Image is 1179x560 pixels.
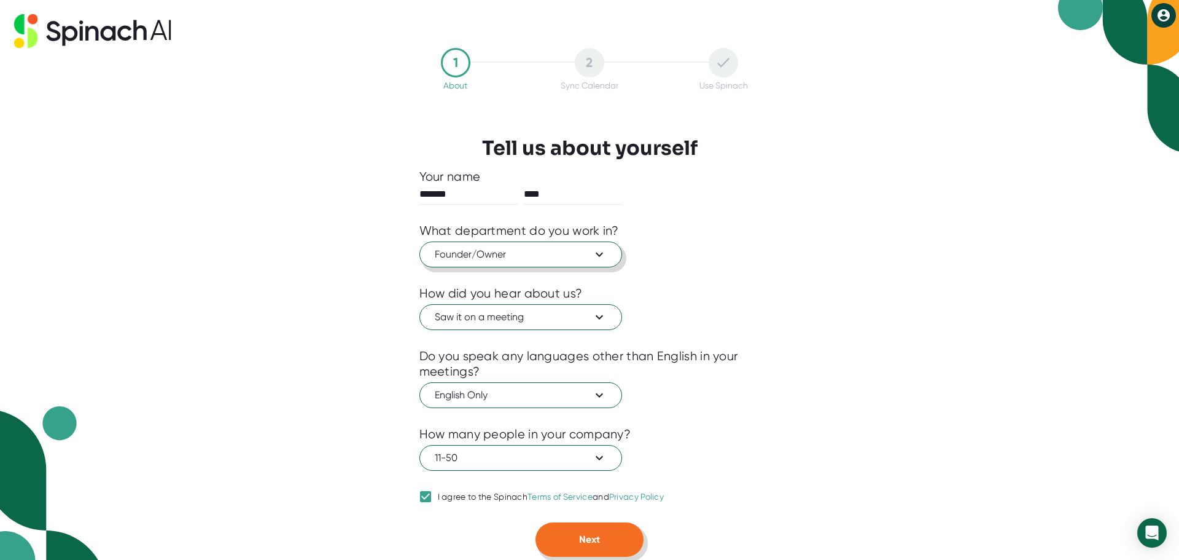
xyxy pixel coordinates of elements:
[419,223,619,239] div: What department do you work in?
[699,81,748,90] div: Use Spinach
[419,445,622,471] button: 11-50
[419,349,760,379] div: Do you speak any languages other than English in your meetings?
[435,388,607,403] span: English Only
[419,382,622,408] button: English Only
[419,304,622,330] button: Saw it on a meeting
[419,242,622,267] button: Founder/Owner
[419,427,631,442] div: How many people in your company?
[435,247,607,262] span: Founder/Owner
[435,451,607,465] span: 11-50
[443,81,467,90] div: About
[441,48,470,77] div: 1
[482,136,698,160] h3: Tell us about yourself
[535,523,644,557] button: Next
[575,48,604,77] div: 2
[579,534,600,545] span: Next
[438,492,664,503] div: I agree to the Spinach and
[1137,518,1167,548] div: Open Intercom Messenger
[435,310,607,325] span: Saw it on a meeting
[419,169,760,184] div: Your name
[561,81,618,90] div: Sync Calendar
[419,286,583,301] div: How did you hear about us?
[609,492,664,502] a: Privacy Policy
[527,492,593,502] a: Terms of Service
